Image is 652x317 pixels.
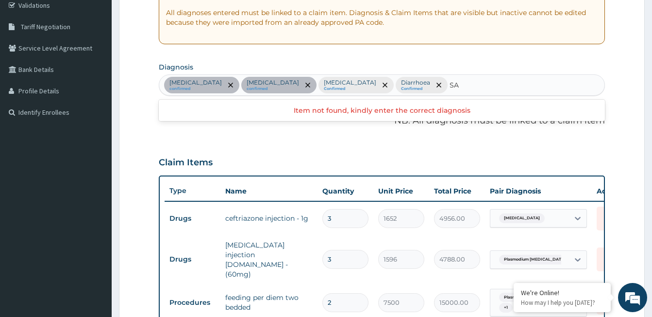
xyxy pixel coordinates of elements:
p: Diarrhoea [401,79,430,87]
th: Total Price [429,181,485,201]
small: Confirmed [324,87,376,91]
div: We're Online! [521,288,603,297]
div: Minimize live chat window [159,5,183,28]
span: + 1 [499,303,513,313]
th: Unit Price [373,181,429,201]
td: Drugs [165,250,220,268]
th: Quantity [318,181,373,201]
span: We're online! [56,96,134,194]
p: All diagnoses entered must be linked to a claim item. Diagnosis & Claim Items that are visible bu... [166,8,598,27]
h3: Claim Items [159,158,213,168]
td: ceftriazone injection - 1g [220,209,318,228]
small: confirmed [169,87,222,91]
div: Chat with us now [50,54,163,67]
th: Name [220,181,318,201]
span: Tariff Negotiation [21,22,70,31]
small: confirmed [247,87,299,91]
th: Actions [592,181,640,201]
td: Drugs [165,210,220,228]
label: Diagnosis [159,62,193,72]
span: remove selection option [303,81,312,89]
td: Procedures [165,294,220,312]
div: Item not found, kindly enter the correct diagnosis [159,102,605,119]
p: [MEDICAL_DATA] [247,79,299,87]
span: remove selection option [381,81,389,89]
th: Pair Diagnosis [485,181,592,201]
td: [MEDICAL_DATA] injection [DOMAIN_NAME] - (60mg) [220,235,318,284]
span: Plasmodium [MEDICAL_DATA] ... [499,293,574,302]
span: remove selection option [435,81,443,89]
span: Plasmodium [MEDICAL_DATA] ... [499,255,574,264]
p: [MEDICAL_DATA] [324,79,376,87]
p: How may I help you today? [521,299,603,307]
img: d_794563401_company_1708531726252_794563401 [18,49,39,73]
small: Confirmed [401,87,430,91]
p: [MEDICAL_DATA] [169,79,222,87]
textarea: Type your message and hit 'Enter' [5,212,185,247]
span: [MEDICAL_DATA] [499,213,545,223]
th: Type [165,182,220,200]
td: feeding per diem two bedded [220,288,318,317]
span: remove selection option [226,81,235,89]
